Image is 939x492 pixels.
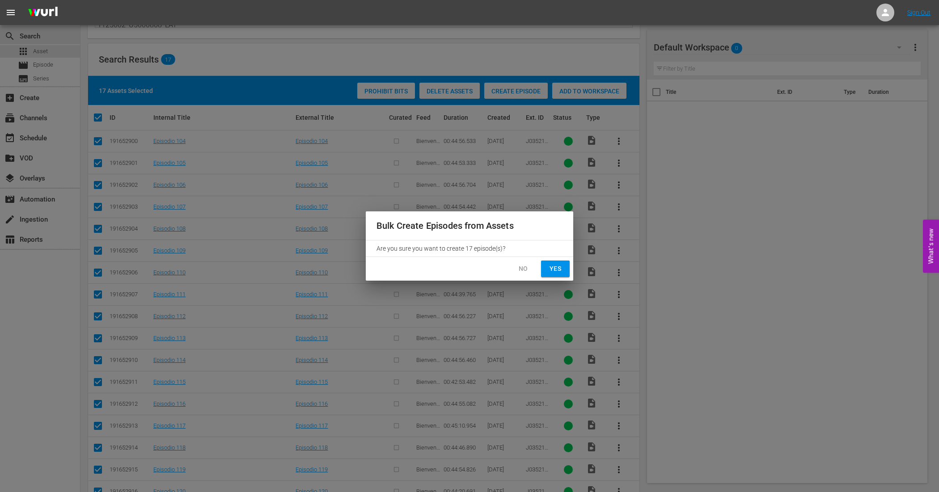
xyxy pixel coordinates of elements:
[516,263,530,274] span: No
[548,263,563,274] span: Yes
[5,7,16,18] span: menu
[376,219,563,233] h2: Bulk Create Episodes from Assets
[907,9,931,16] a: Sign Out
[923,219,939,273] button: Open Feedback Widget
[21,2,64,23] img: ans4CAIJ8jUAAAAAAAAAAAAAAAAAAAAAAAAgQb4GAAAAAAAAAAAAAAAAAAAAAAAAJMjXAAAAAAAAAAAAAAAAAAAAAAAAgAT5G...
[541,261,570,277] button: Yes
[366,240,573,257] div: Are you sure you want to create 17 episode(s)?
[509,261,537,277] button: No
